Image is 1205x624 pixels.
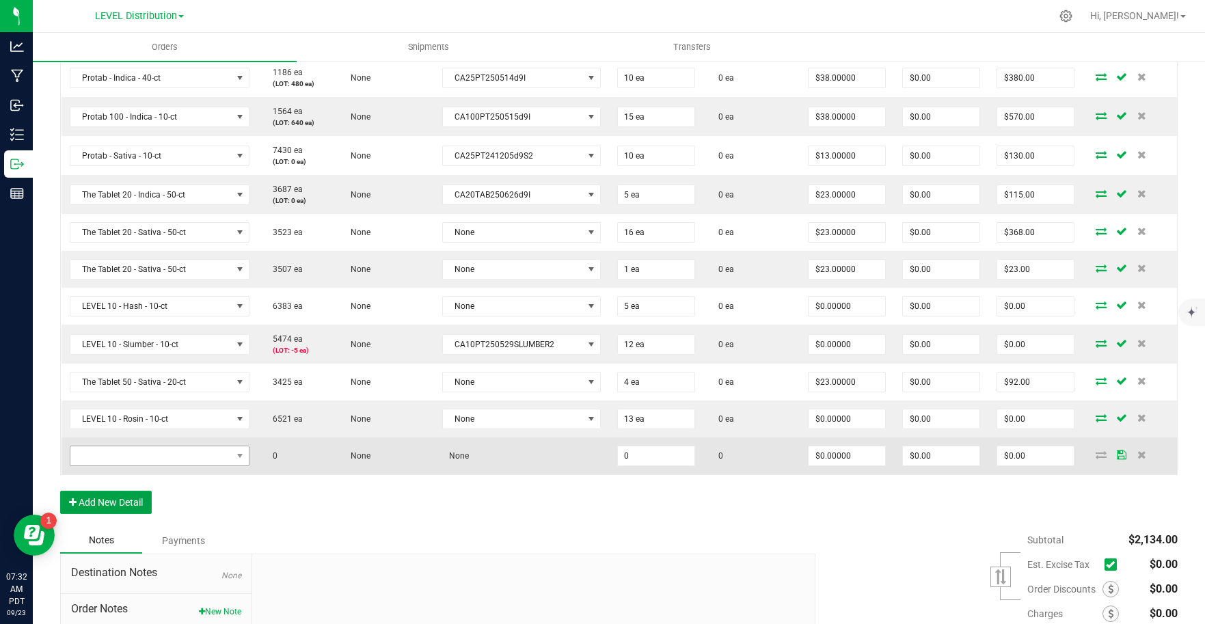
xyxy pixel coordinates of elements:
[903,107,979,126] input: 0
[266,68,303,77] span: 1186 ea
[266,195,327,206] p: (LOT: 0 ea)
[1111,72,1132,81] span: Save Order Detail
[618,297,694,316] input: 0
[70,409,249,429] span: NO DATA FOUND
[809,68,885,87] input: 0
[70,297,232,316] span: LEVEL 10 - Hash - 10-ct
[809,372,885,392] input: 0
[1150,582,1178,595] span: $0.00
[903,68,979,87] input: 0
[266,451,277,461] span: 0
[266,185,303,194] span: 3687 ea
[70,68,249,88] span: NO DATA FOUND
[1132,72,1152,81] span: Delete Order Detail
[712,151,734,161] span: 0 ea
[266,157,327,167] p: (LOT: 0 ea)
[10,40,24,53] inline-svg: Analytics
[70,107,249,127] span: NO DATA FOUND
[997,185,1074,204] input: 0
[70,185,249,205] span: NO DATA FOUND
[997,297,1074,316] input: 0
[1132,189,1152,198] span: Delete Order Detail
[70,223,232,242] span: The Tablet 20 - Sativa - 50-ct
[71,601,241,617] span: Order Notes
[266,301,303,311] span: 6383 ea
[1132,264,1152,272] span: Delete Order Detail
[1027,608,1102,619] span: Charges
[618,223,694,242] input: 0
[1111,339,1132,347] span: Save Order Detail
[344,190,370,200] span: None
[60,491,152,514] button: Add New Detail
[70,68,232,87] span: Protab - Indica - 40-ct
[1111,301,1132,309] span: Save Order Detail
[344,414,370,424] span: None
[712,340,734,349] span: 0 ea
[344,112,370,122] span: None
[997,68,1074,87] input: 0
[560,33,824,62] a: Transfers
[10,98,24,112] inline-svg: Inbound
[618,68,694,87] input: 0
[70,185,232,204] span: The Tablet 20 - Indica - 50-ct
[903,223,979,242] input: 0
[1132,377,1152,385] span: Delete Order Detail
[10,128,24,141] inline-svg: Inventory
[903,146,979,165] input: 0
[1128,533,1178,546] span: $2,134.00
[266,118,327,128] p: (LOT: 640 ea)
[70,146,249,166] span: NO DATA FOUND
[1132,450,1152,459] span: Delete Order Detail
[443,372,583,392] span: None
[33,33,297,62] a: Orders
[903,260,979,279] input: 0
[266,79,327,89] p: (LOT: 480 ea)
[344,340,370,349] span: None
[618,260,694,279] input: 0
[443,260,583,279] span: None
[712,190,734,200] span: 0 ea
[712,112,734,122] span: 0 ea
[344,377,370,387] span: None
[10,157,24,171] inline-svg: Outbound
[1027,559,1099,570] span: Est. Excise Tax
[809,185,885,204] input: 0
[809,260,885,279] input: 0
[712,414,734,424] span: 0 ea
[618,185,694,204] input: 0
[809,446,885,465] input: 0
[1150,558,1178,571] span: $0.00
[70,107,232,126] span: Protab 100 - Indica - 10-ct
[712,73,734,83] span: 0 ea
[266,345,327,355] p: (LOT: -5 ea)
[133,41,196,53] span: Orders
[71,565,241,581] span: Destination Notes
[903,372,979,392] input: 0
[344,228,370,237] span: None
[70,222,249,243] span: NO DATA FOUND
[809,223,885,242] input: 0
[443,335,583,354] span: CA10PT250529SLUMBER2
[809,409,885,429] input: 0
[903,409,979,429] input: 0
[40,513,57,529] iframe: Resource center unread badge
[903,297,979,316] input: 0
[997,409,1074,429] input: 0
[344,451,370,461] span: None
[712,228,734,237] span: 0 ea
[1027,584,1102,595] span: Order Discounts
[618,335,694,354] input: 0
[1027,534,1064,545] span: Subtotal
[390,41,468,53] span: Shipments
[221,571,241,580] span: None
[1111,413,1132,422] span: Save Order Detail
[70,335,232,354] span: LEVEL 10 - Slumber - 10-ct
[443,223,583,242] span: None
[60,528,142,554] div: Notes
[1111,450,1132,459] span: Save Order Detail
[1057,10,1074,23] div: Manage settings
[443,146,583,165] span: CA25PT241205d9S2
[344,73,370,83] span: None
[1105,556,1123,574] span: Calculate excise tax
[442,451,469,461] span: None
